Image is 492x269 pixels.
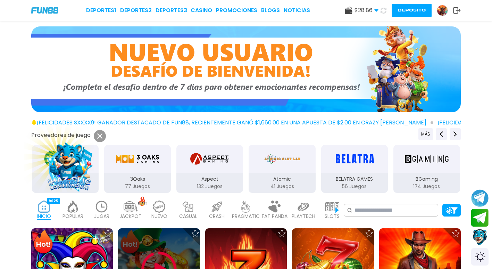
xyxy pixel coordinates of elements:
img: playtech_light.webp [297,201,310,213]
a: Promociones [216,6,257,15]
button: BGaming [391,144,463,194]
p: JACKPOT [119,213,142,220]
img: Company Logo [31,7,58,13]
img: jackpot_light.webp [124,201,137,213]
img: fat_panda_light.webp [268,201,282,213]
a: NOTICIAS [284,6,310,15]
p: POPULAR [62,213,83,220]
p: BGaming [393,176,460,183]
img: recent_light.webp [95,201,109,213]
div: 9625 [47,198,60,204]
button: Previous providers [436,128,447,140]
button: Join telegram [471,209,489,227]
a: Deportes2 [120,6,152,15]
img: crash_light.webp [210,201,224,213]
button: Next providers [450,128,461,140]
img: popular_light.webp [66,201,80,213]
button: BELATRA GAMES [318,144,391,194]
p: 174 Juegos [393,183,460,190]
img: hot [138,196,147,206]
img: Atomic [263,149,302,169]
p: FAT PANDA [262,213,287,220]
button: Previous providers [418,128,433,140]
p: BELATRA GAMES [321,176,388,183]
a: Avatar [437,5,453,16]
img: 3Oaks [116,149,159,169]
p: 3Oaks [104,176,171,183]
p: CRASH [209,213,225,220]
img: casual_light.webp [181,201,195,213]
p: SLOTS [325,213,340,220]
img: new_light.webp [152,201,166,213]
img: Platform Filter [445,207,458,214]
p: 56 Juegos [321,183,388,190]
img: home_active.webp [37,201,51,213]
p: 132 Juegos [176,183,243,190]
div: Switch theme [471,248,489,266]
img: pragmatic_light.webp [239,201,253,213]
p: INICIO [37,213,51,220]
button: 3Oaks [101,144,174,194]
button: 1X2 GAMING [29,144,101,194]
span: ¡FELICIDADES sxxxx9! GANADOR DESTACADO DE FUN88, RECIENTEMENTE GANÓ $1,660.00 EN UNA APUESTA DE $... [37,119,433,127]
img: Hot [32,229,55,256]
img: Aspect [190,149,229,169]
p: Aspect [176,176,243,183]
p: 77 Juegos [104,183,171,190]
img: Image Link [38,133,101,196]
button: Contact customer service [471,228,489,246]
p: PRAGMATIC [232,213,260,220]
p: 41 Juegos [249,183,315,190]
a: Deportes1 [86,6,116,15]
button: Depósito [392,4,432,17]
span: $ 28.86 [355,6,378,15]
button: Aspect [174,144,246,194]
a: BLOGS [261,6,280,15]
p: Atomic [249,176,315,183]
p: 1X2 GAMING [32,176,99,183]
img: Bono de Nuevo Jugador [31,26,461,112]
img: BELATRA GAMES [333,149,376,169]
img: slots_light.webp [325,201,339,213]
button: Join telegram channel [471,189,489,207]
button: Atomic [246,144,318,194]
a: Deportes3 [156,6,187,15]
p: 135 Juegos [32,183,99,190]
img: Avatar [437,5,448,16]
p: CASUAL [179,213,197,220]
p: NUEVO [151,213,167,220]
button: Proveedores de juego [31,131,91,139]
p: PLAYTECH [292,213,315,220]
a: CASINO [191,6,212,15]
img: BGaming [405,149,449,169]
p: JUGAR [94,213,109,220]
